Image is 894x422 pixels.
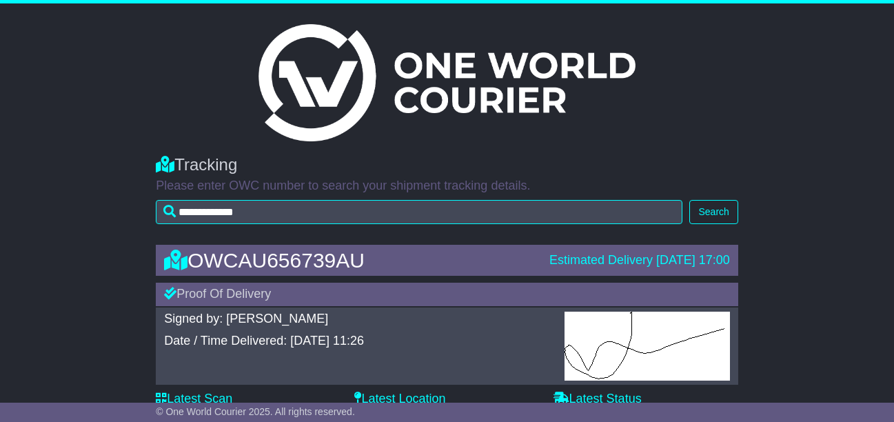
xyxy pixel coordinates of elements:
img: Light [258,24,635,141]
label: Latest Location [354,392,445,407]
button: Search [689,200,738,224]
div: Signed by: [PERSON_NAME] [164,312,551,327]
div: OWCAU656739AU [157,249,542,272]
div: Proof Of Delivery [156,283,738,306]
label: Latest Status [553,392,642,407]
div: Estimated Delivery [DATE] 17:00 [549,253,730,268]
label: Latest Scan [156,392,232,407]
p: Please enter OWC number to search your shipment tracking details. [156,179,738,194]
div: Tracking [156,155,738,175]
span: © One World Courier 2025. All rights reserved. [156,406,355,417]
img: GetPodImagePublic [565,312,730,381]
div: Date / Time Delivered: [DATE] 11:26 [164,334,551,349]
